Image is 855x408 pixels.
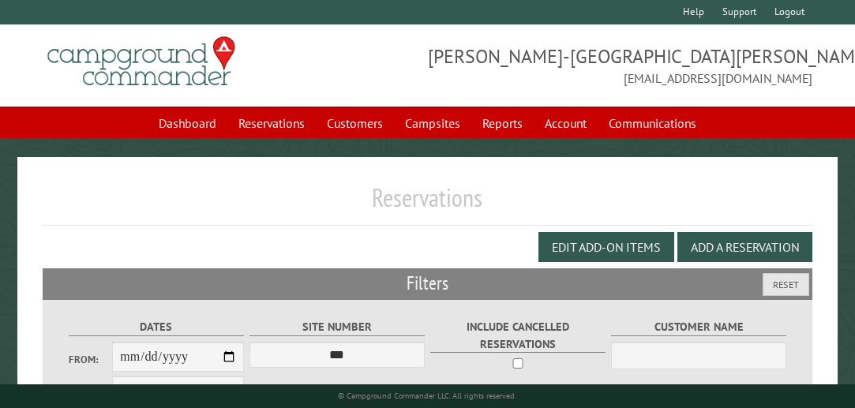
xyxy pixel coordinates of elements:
img: Campground Commander [43,31,240,92]
a: Communications [599,108,706,138]
label: From: [69,352,113,367]
button: Edit Add-on Items [538,232,674,262]
a: Reservations [229,108,314,138]
h1: Reservations [43,182,812,226]
small: © Campground Commander LLC. All rights reserved. [338,391,516,401]
label: Customer Name [611,318,787,336]
a: Dashboard [149,108,226,138]
span: [PERSON_NAME]-[GEOGRAPHIC_DATA][PERSON_NAME] [EMAIL_ADDRESS][DOMAIN_NAME] [428,43,812,88]
a: Reports [473,108,532,138]
label: Site Number [249,318,426,336]
a: Customers [317,108,392,138]
label: Dates [69,318,245,336]
a: Campsites [396,108,470,138]
h2: Filters [43,268,812,298]
label: Include Cancelled Reservations [430,318,606,353]
button: Reset [763,273,809,296]
a: Account [535,108,596,138]
button: Add a Reservation [677,232,812,262]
